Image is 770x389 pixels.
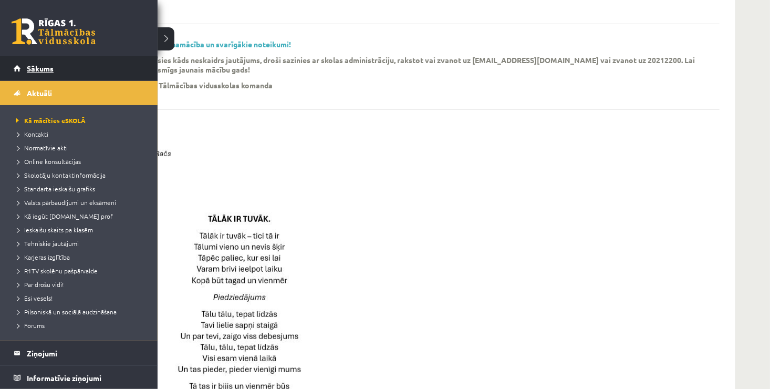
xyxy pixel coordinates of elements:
[13,171,106,179] span: Skolotāju kontaktinformācija
[13,184,147,193] a: Standarta ieskaišu grafiks
[13,198,116,207] span: Valsts pārbaudījumi un eksāmeni
[13,157,147,166] a: Online konsultācijas
[13,157,81,166] span: Online konsultācijas
[13,116,147,125] a: Kā mācīties eSKOLĀ
[13,280,64,289] span: Par drošu vidi!
[13,266,147,275] a: R1TV skolēnu pašpārvalde
[13,239,147,248] a: Tehniskie jautājumi
[13,185,95,193] span: Standarta ieskaišu grafiks
[13,198,147,207] a: Valsts pārbaudījumi un eksāmeni
[13,293,147,303] a: Esi vesels!
[13,225,147,234] a: Ieskaišu skaits pa klasēm
[14,341,144,365] a: Ziņojumi
[13,280,147,289] a: Par drošu vidi!
[13,212,113,220] span: Kā iegūt [DOMAIN_NAME] prof
[27,341,144,365] legend: Ziņojumi
[79,55,704,74] p: Ja mācību procesā radīsies kāds neskaidrs jautājums, droši sazinies ar skolas administrāciju, rak...
[13,294,53,302] span: Esi vesels!
[13,253,70,261] span: Karjeras izglītība
[13,144,68,152] span: Normatīvie akti
[13,226,93,234] span: Ieskaišu skaits pa klasēm
[13,321,147,330] a: Forums
[27,64,54,73] span: Sākums
[13,211,147,221] a: Kā iegūt [DOMAIN_NAME] prof
[13,129,147,139] a: Kontakti
[13,170,147,180] a: Skolotāju kontaktinformācija
[27,88,52,98] span: Aktuāli
[13,308,117,316] span: Pilsoniskā un sociālā audzināšana
[13,239,79,248] span: Tehniskie jautājumi
[13,116,86,125] span: Kā mācīties eSKOLĀ
[13,130,48,138] span: Kontakti
[13,321,45,330] span: Forums
[12,18,96,45] a: Rīgas 1. Tālmācības vidusskola
[14,56,144,80] a: Sākums
[13,143,147,152] a: Normatīvie akti
[14,81,144,105] a: Aktuāli
[13,267,98,275] span: R1TV skolēnu pašpārvalde
[131,80,273,90] p: Rīgas 1. Tālmācības vidusskolas komanda
[13,307,147,316] a: Pilsoniskā un sociālā audzināšana
[79,39,291,49] a: R1TV eSKOLAS lietošanas pamācība un svarīgākie noteikumi!
[13,252,147,262] a: Karjeras izglītība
